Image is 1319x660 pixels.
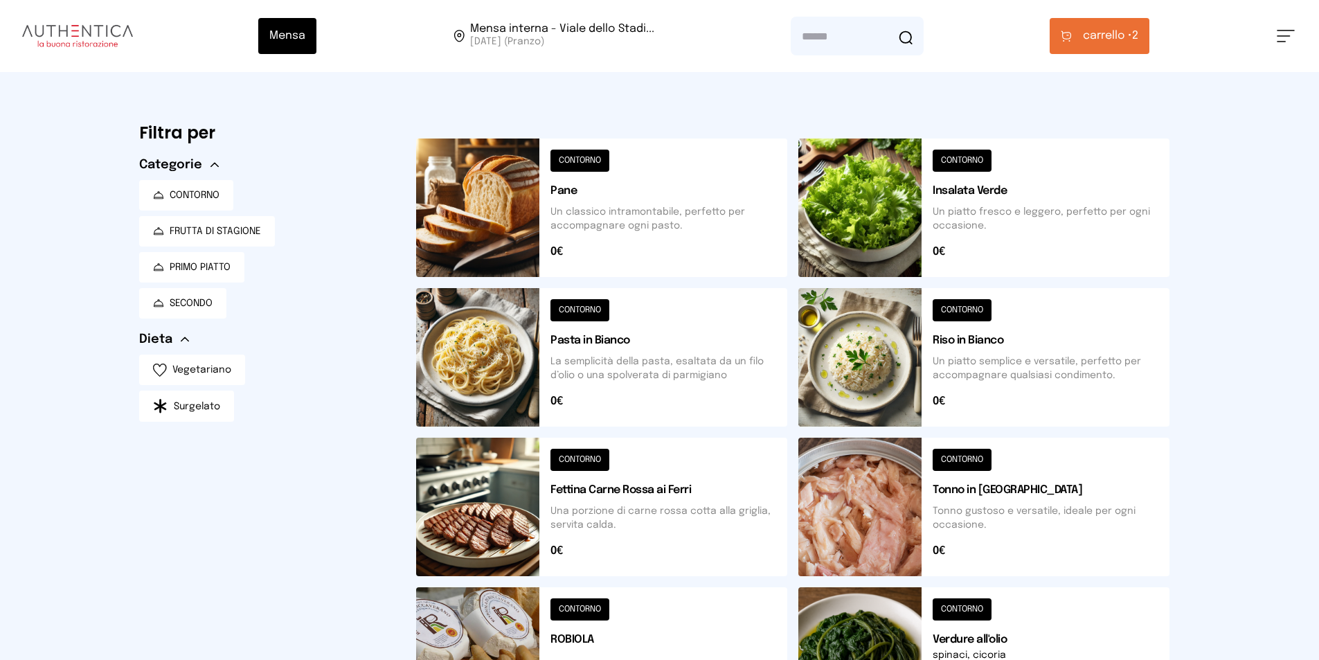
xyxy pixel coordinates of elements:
button: Categorie [139,155,219,175]
span: CONTORNO [170,188,219,202]
img: logo.8f33a47.png [22,25,133,47]
span: carrello • [1083,28,1132,44]
button: Vegetariano [139,355,245,385]
button: Dieta [139,330,189,349]
button: CONTORNO [139,180,233,211]
span: Surgelato [174,400,220,413]
h6: Filtra per [139,122,394,144]
span: Dieta [139,330,172,349]
span: 2 [1083,28,1138,44]
button: Mensa [258,18,316,54]
span: Categorie [139,155,202,175]
button: Surgelato [139,391,234,422]
button: FRUTTA DI STAGIONE [139,216,275,247]
span: Viale dello Stadio, 77, 05100 Terni TR, Italia [470,24,654,48]
span: [DATE] (Pranzo) [470,35,654,48]
span: FRUTTA DI STAGIONE [170,224,261,238]
span: SECONDO [170,296,213,310]
button: SECONDO [139,288,226,319]
button: carrello •2 [1050,18,1149,54]
span: PRIMO PIATTO [170,260,231,274]
button: PRIMO PIATTO [139,252,244,283]
span: Vegetariano [172,363,231,377]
